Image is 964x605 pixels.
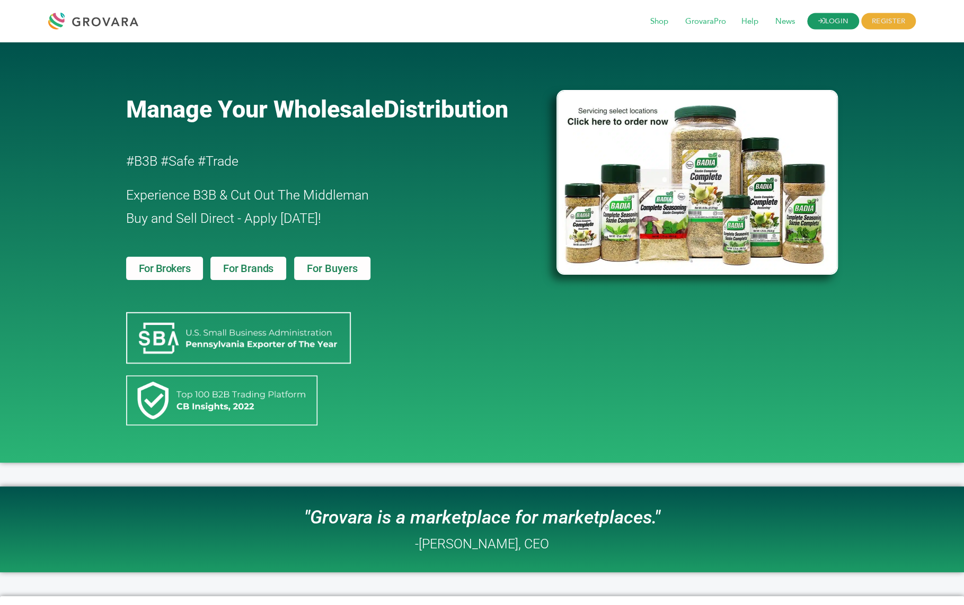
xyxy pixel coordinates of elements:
[415,537,549,550] h2: -[PERSON_NAME], CEO
[807,13,859,30] a: LOGIN
[767,12,802,32] span: News
[643,12,676,32] span: Shop
[304,507,660,528] i: "Grovara is a marketplace for marketplaces."
[126,211,321,226] span: Buy and Sell Direct - Apply [DATE]!
[223,263,273,274] span: For Brands
[294,257,370,280] a: For Buyers
[643,16,676,28] a: Shop
[139,263,191,274] span: For Brokers
[126,95,540,123] a: Manage Your WholesaleDistribution
[384,95,508,123] span: Distribution
[126,95,384,123] span: Manage Your Wholesale
[678,16,733,28] a: GrovaraPro
[678,12,733,32] span: GrovaraPro
[861,13,916,30] span: REGISTER
[126,150,496,173] h2: #B3B #Safe #Trade
[767,16,802,28] a: News
[733,16,765,28] a: Help
[126,187,369,203] span: Experience B3B & Cut Out The Middleman
[210,257,286,280] a: For Brands
[126,257,204,280] a: For Brokers
[733,12,765,32] span: Help
[307,263,358,274] span: For Buyers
